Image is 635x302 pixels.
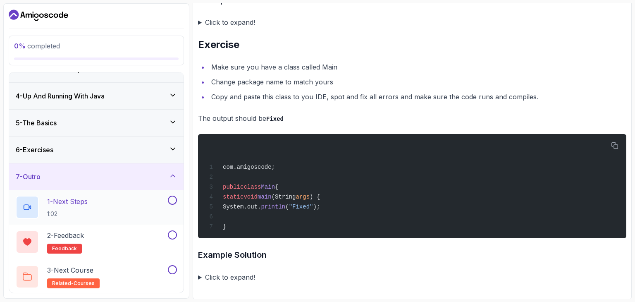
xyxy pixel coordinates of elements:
h2: Exercise [198,38,626,51]
span: { [275,184,278,190]
span: public [223,184,243,190]
li: Make sure you have a class called Main [209,61,626,73]
span: (String [272,194,296,200]
button: 7-Outro [9,163,184,190]
span: class [243,184,261,190]
span: main [258,194,272,200]
button: 2-Feedbackfeedback [16,230,177,254]
span: println [261,204,285,210]
span: "Fixed" [289,204,313,210]
button: 6-Exercises [9,137,184,163]
h3: 5 - The Basics [16,118,57,128]
span: feedback [52,245,77,252]
li: Copy and paste this class to you IDE, spot and fix all errors and make sure the code runs and com... [209,91,626,103]
span: args [296,194,310,200]
span: com.amigoscode; [223,164,275,170]
span: ); [313,204,320,210]
button: 1-Next Steps1:02 [16,196,177,219]
p: 2 - Feedback [47,230,84,240]
span: Main [261,184,275,190]
p: 1 - Next Steps [47,197,88,206]
summary: Click to expand! [198,271,626,283]
span: ( [285,204,289,210]
summary: Click to expand! [198,17,626,28]
h3: 6 - Exercises [16,145,53,155]
code: Fixed [266,116,284,122]
p: 3 - Next Course [47,265,93,275]
button: 3-Next Courserelated-courses [16,265,177,288]
h3: 4 - Up And Running With Java [16,91,105,101]
span: void [243,194,258,200]
p: 1:02 [47,210,88,218]
span: } [223,223,226,230]
button: 5-The Basics [9,110,184,136]
p: The output should be [198,113,626,125]
h3: 7 - Outro [16,172,41,182]
span: 0 % [14,42,26,50]
span: ) { [310,194,320,200]
a: Dashboard [9,9,68,22]
li: Change package name to match yours [209,76,626,88]
span: related-courses [52,280,95,287]
span: completed [14,42,60,50]
span: System.out. [223,204,261,210]
h3: Example Solution [198,248,626,261]
button: 4-Up And Running With Java [9,83,184,109]
span: static [223,194,243,200]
